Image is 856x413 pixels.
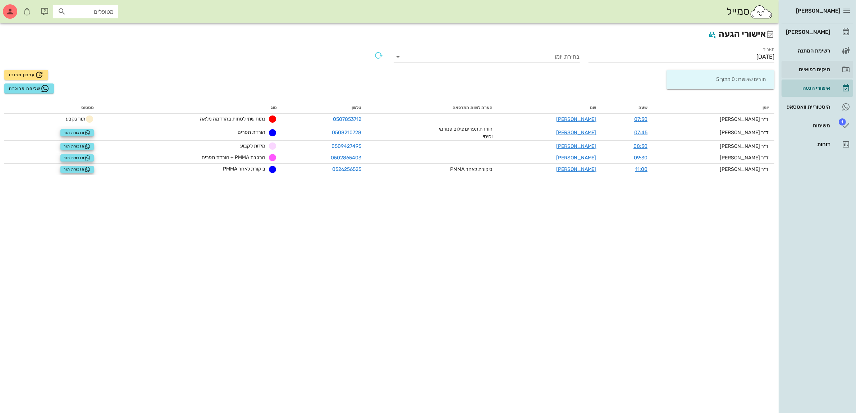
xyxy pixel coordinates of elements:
span: הערה לצוות המרפאה [453,105,493,110]
div: סמייל [727,4,773,19]
a: 09:30 [634,155,647,161]
span: ביקורת לאחר PMMA [223,166,265,172]
div: תורים שאושרו: 0 מתוך 5 [669,70,772,89]
div: משימות [784,123,830,128]
th: יומן [653,102,774,114]
h2: אישורי הגעה [4,27,774,41]
div: דוחות [784,141,830,147]
a: [PERSON_NAME] [556,155,596,161]
span: תור נקבע [58,115,94,123]
a: 0507853712 [333,116,361,122]
span: [PERSON_NAME] [796,8,840,14]
a: תגמשימות [782,117,853,134]
a: [PERSON_NAME] [556,116,596,122]
div: תיקים רפואיים [784,67,830,72]
a: 11:00 [635,166,647,172]
span: טלפון [352,105,361,110]
button: תזכורת תור [60,129,94,136]
th: טלפון [283,102,367,114]
a: 07:45 [634,130,647,136]
div: ד״ר [PERSON_NAME] [659,154,769,162]
span: תזכורת תור [64,144,91,149]
a: 0508210728 [332,130,361,136]
span: תזכורת תור [64,155,91,161]
span: יומן [763,105,769,110]
a: תיקים רפואיים [782,61,853,78]
div: ביקורת לאחר PMMA [439,165,493,173]
div: ד״ר [PERSON_NAME] [659,165,769,173]
a: [PERSON_NAME] [556,166,596,172]
span: עדכון מרוכז [9,71,44,79]
span: תזכורת תור [64,130,91,136]
a: היסטוריית וואטסאפ [782,98,853,115]
div: [PERSON_NAME] [784,29,830,35]
span: שם [590,105,596,110]
div: היסטוריית וואטסאפ [784,104,830,110]
span: תזכורת תור [64,167,91,172]
button: שליחה מרוכזת [4,83,54,94]
th: סוג [100,102,283,114]
a: 08:30 [633,143,647,149]
span: סטטוס [81,105,94,110]
a: [PERSON_NAME] [556,130,596,136]
button: תזכורת תור [60,143,94,150]
button: תזכורת תור [60,154,94,162]
a: 0502865403 [331,155,361,161]
div: רשימת המתנה [784,48,830,54]
span: שליחה מרוכזת [9,84,49,93]
span: הורדת תפרים [238,129,265,135]
a: אישורי הגעה [782,80,853,97]
span: מידות לקבוע [240,143,265,149]
a: 07:30 [634,116,647,122]
button: תזכורת תור [60,166,94,173]
span: תג [21,6,26,10]
a: 0526256525 [332,166,361,172]
span: סוג [271,105,277,110]
button: עדכון מרוכז [4,70,48,80]
th: הערה לצוות המרפאה [367,102,498,114]
a: דוחות [782,136,853,153]
a: רשימת המתנה [782,42,853,59]
span: תג [839,118,846,126]
span: שעה [638,105,647,110]
span: נתוח שתי לסתות בהרדמה מלאה [200,116,265,122]
div: בחירת יומן [394,51,580,63]
a: 0509427495 [331,143,361,149]
div: ד״ר [PERSON_NAME] [659,129,769,136]
img: SmileCloud logo [750,5,773,19]
th: שם [498,102,602,114]
th: סטטוס [4,102,100,114]
a: [PERSON_NAME] [782,23,853,41]
div: ד״ר [PERSON_NAME] [659,115,769,123]
th: שעה [602,102,653,114]
div: ד״ר [PERSON_NAME] [659,142,769,150]
label: תאריך [763,47,775,52]
span: הרכבת PMMA + הורדת תפרים [202,154,265,160]
div: אישורי הגעה [784,85,830,91]
a: [PERSON_NAME] [556,143,596,149]
div: הורדת תפרים צילום פנורמי וסיטי [439,125,493,140]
